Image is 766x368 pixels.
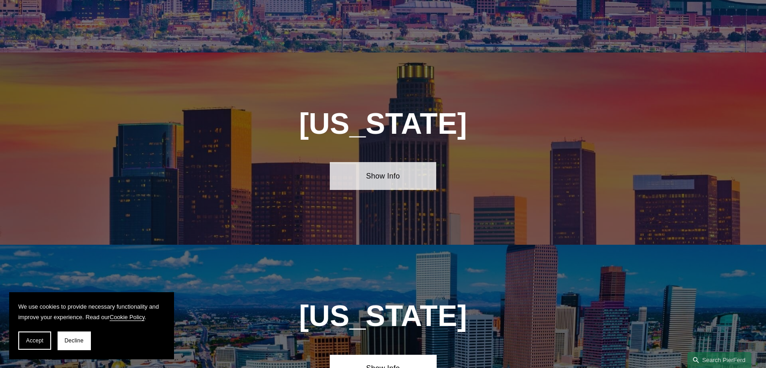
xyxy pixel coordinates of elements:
button: Decline [58,331,90,350]
a: Show Info [330,162,436,189]
section: Cookie banner [9,292,174,359]
span: Decline [64,337,84,344]
h1: [US_STATE] [250,107,516,141]
button: Accept [18,331,51,350]
span: Accept [26,337,43,344]
h1: [US_STATE] [250,300,516,333]
a: Search this site [687,352,751,368]
p: We use cookies to provide necessary functionality and improve your experience. Read our . [18,301,164,322]
a: Cookie Policy [110,314,145,321]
